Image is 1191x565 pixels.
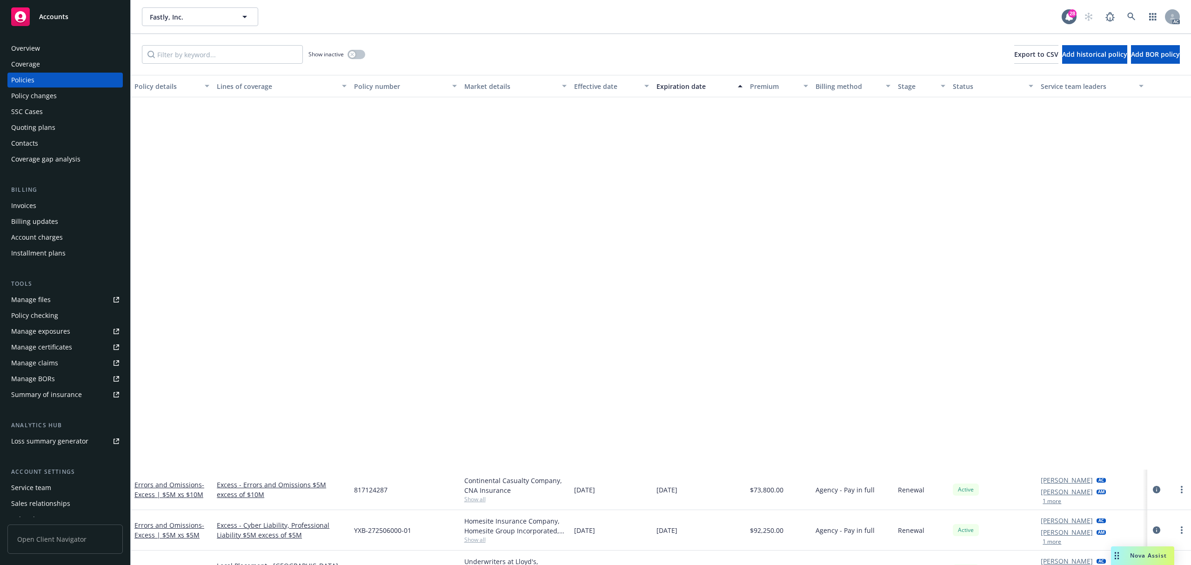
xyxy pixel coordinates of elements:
[464,536,567,544] span: Show all
[1041,516,1093,525] a: [PERSON_NAME]
[746,75,812,97] button: Premium
[11,356,58,370] div: Manage claims
[750,81,798,91] div: Premium
[11,120,55,135] div: Quoting plans
[11,73,34,87] div: Policies
[957,526,975,534] span: Active
[1041,487,1093,497] a: [PERSON_NAME]
[574,81,639,91] div: Effective date
[1014,45,1058,64] button: Export to CSV
[953,81,1023,91] div: Status
[11,371,55,386] div: Manage BORs
[11,57,40,72] div: Coverage
[11,512,65,527] div: Related accounts
[7,136,123,151] a: Contacts
[134,480,204,499] a: Errors and Omissions
[898,485,924,495] span: Renewal
[11,214,58,229] div: Billing updates
[11,198,36,213] div: Invoices
[7,324,123,339] a: Manage exposures
[1041,527,1093,537] a: [PERSON_NAME]
[308,50,344,58] span: Show inactive
[1122,7,1141,26] a: Search
[7,73,123,87] a: Policies
[11,41,40,56] div: Overview
[957,485,975,494] span: Active
[812,75,894,97] button: Billing method
[217,81,336,91] div: Lines of coverage
[1041,475,1093,485] a: [PERSON_NAME]
[1043,539,1061,545] button: 1 more
[7,340,123,355] a: Manage certificates
[816,485,875,495] span: Agency - Pay in full
[464,516,567,536] div: Homesite Insurance Company, Homesite Group Incorporated, Bowhead Specialty Underwriters
[816,81,880,91] div: Billing method
[11,387,82,402] div: Summary of insurance
[11,496,70,511] div: Sales relationships
[464,476,567,495] div: Continental Casualty Company, CNA Insurance
[350,75,460,97] button: Policy number
[1176,484,1187,495] a: more
[11,136,38,151] div: Contacts
[816,525,875,535] span: Agency - Pay in full
[1131,45,1180,64] button: Add BOR policy
[570,75,653,97] button: Effective date
[1037,75,1147,97] button: Service team leaders
[1151,484,1162,495] a: circleInformation
[7,387,123,402] a: Summary of insurance
[7,57,123,72] a: Coverage
[7,279,123,289] div: Tools
[894,75,949,97] button: Stage
[142,45,303,64] input: Filter by keyword...
[11,340,72,355] div: Manage certificates
[7,496,123,511] a: Sales relationships
[134,81,199,91] div: Policy details
[1068,9,1077,18] div: 28
[11,88,57,103] div: Policy changes
[7,214,123,229] a: Billing updates
[11,246,66,261] div: Installment plans
[7,230,123,245] a: Account charges
[1144,7,1162,26] a: Switch app
[11,230,63,245] div: Account charges
[142,7,258,26] button: Fastly, Inc.
[949,75,1037,97] button: Status
[11,152,80,167] div: Coverage gap analysis
[7,434,123,449] a: Loss summary generator
[750,525,783,535] span: $92,250.00
[1043,498,1061,504] button: 1 more
[7,292,123,307] a: Manage files
[150,12,230,22] span: Fastly, Inc.
[11,104,43,119] div: SSC Cases
[39,13,68,20] span: Accounts
[217,520,347,540] a: Excess - Cyber Liability, Professional Liability $5M excess of $5M
[7,246,123,261] a: Installment plans
[7,467,123,477] div: Account settings
[1131,50,1180,59] span: Add BOR policy
[7,480,123,495] a: Service team
[213,75,350,97] button: Lines of coverage
[1111,546,1123,565] div: Drag to move
[461,75,570,97] button: Market details
[354,81,446,91] div: Policy number
[217,480,347,499] a: Excess - Errors and Omissions $5M excess of $10M
[7,88,123,103] a: Policy changes
[1079,7,1098,26] a: Start snowing
[1041,81,1133,91] div: Service team leaders
[1130,552,1167,559] span: Nova Assist
[750,485,783,495] span: $73,800.00
[574,525,595,535] span: [DATE]
[7,41,123,56] a: Overview
[7,512,123,527] a: Related accounts
[354,525,411,535] span: YXB-272506000-01
[1151,525,1162,536] a: circleInformation
[574,485,595,495] span: [DATE]
[11,434,88,449] div: Loss summary generator
[653,75,746,97] button: Expiration date
[7,198,123,213] a: Invoices
[11,292,51,307] div: Manage files
[1062,50,1127,59] span: Add historical policy
[1176,525,1187,536] a: more
[7,120,123,135] a: Quoting plans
